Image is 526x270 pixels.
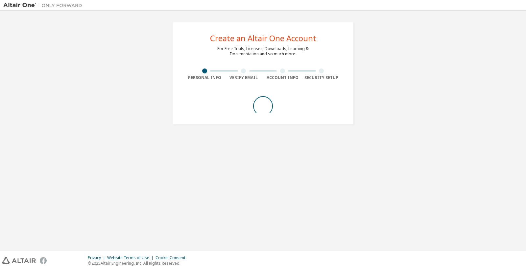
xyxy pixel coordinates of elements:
[263,75,302,80] div: Account Info
[210,34,316,42] div: Create an Altair One Account
[155,255,189,260] div: Cookie Consent
[302,75,341,80] div: Security Setup
[3,2,85,9] img: Altair One
[88,255,107,260] div: Privacy
[88,260,189,266] p: © 2025 Altair Engineering, Inc. All Rights Reserved.
[2,257,36,264] img: altair_logo.svg
[107,255,155,260] div: Website Terms of Use
[185,75,224,80] div: Personal Info
[217,46,309,57] div: For Free Trials, Licenses, Downloads, Learning & Documentation and so much more.
[40,257,47,264] img: facebook.svg
[224,75,263,80] div: Verify Email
